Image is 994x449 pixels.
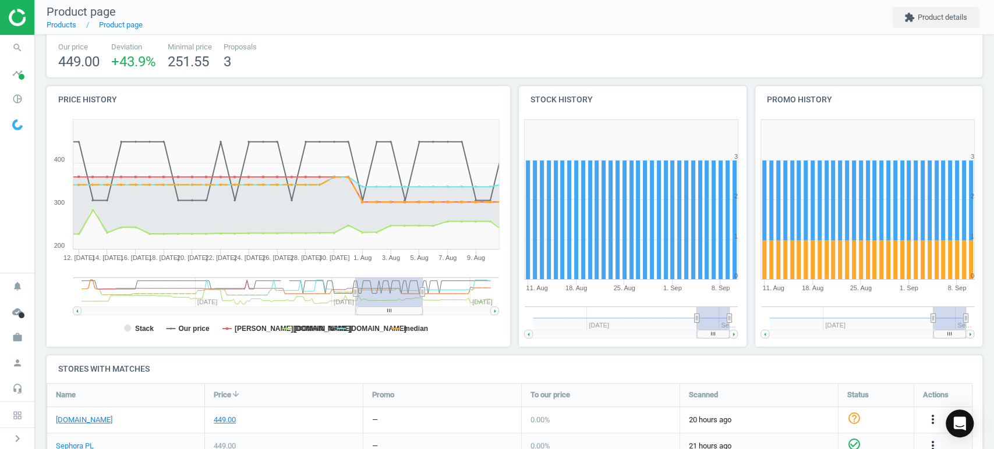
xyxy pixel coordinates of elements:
[10,432,24,446] i: chevron_right
[530,415,550,424] span: 0.00 %
[47,86,510,113] h4: Price history
[970,193,974,199] text: 2
[892,7,979,28] button: extensionProduct details
[801,284,823,291] tspan: 18. Aug
[372,415,378,425] div: —
[231,389,240,398] i: arrow_downward
[47,5,116,19] span: Product page
[54,199,65,206] text: 300
[54,156,65,163] text: 400
[439,254,457,261] tspan: 7. Aug
[224,42,257,52] span: Proposals
[224,54,231,70] span: 3
[319,254,350,261] tspan: 30. [DATE]
[850,284,871,291] tspan: 25. Aug
[6,275,29,297] i: notifications
[63,254,94,261] tspan: 12. [DATE]
[382,254,400,261] tspan: 3. Aug
[168,42,212,52] span: Minimal price
[178,325,210,333] tspan: Our price
[6,377,29,400] i: headset_mic
[295,325,352,333] tspan: [DOMAIN_NAME]
[168,54,209,70] span: 251.55
[847,390,869,400] span: Status
[526,284,547,291] tspan: 11. Aug
[3,431,32,446] button: chevron_right
[56,390,76,400] span: Name
[689,390,718,400] span: Scanned
[262,254,293,261] tspan: 26. [DATE]
[847,411,861,425] i: help_outline
[734,272,738,279] text: 0
[519,86,747,113] h4: Stock history
[565,284,587,291] tspan: 18. Aug
[411,254,429,261] tspan: 5. Aug
[614,284,635,291] tspan: 25. Aug
[947,284,966,291] tspan: 8. Sep
[926,412,940,426] i: more_vert
[404,325,428,333] tspan: median
[148,254,179,261] tspan: 18. [DATE]
[56,415,112,425] a: [DOMAIN_NAME]
[353,254,372,261] tspan: 1. Aug
[372,390,394,400] span: Promo
[121,254,151,261] tspan: 16. [DATE]
[235,325,351,333] tspan: [PERSON_NAME][DOMAIN_NAME]
[9,9,91,26] img: ajHJNr6hYgQAAAAASUVORK5CYII=
[712,284,730,291] tspan: 8. Sep
[214,390,231,400] span: Price
[6,326,29,348] i: work
[6,88,29,110] i: pie_chart_outlined
[349,325,406,333] tspan: [DOMAIN_NAME]
[214,415,236,425] div: 449.00
[6,301,29,323] i: cloud_done
[734,153,738,160] text: 3
[58,54,100,70] span: 449.00
[6,37,29,59] i: search
[206,254,236,261] tspan: 22. [DATE]
[734,193,738,199] text: 2
[291,254,321,261] tspan: 28. [DATE]
[177,254,208,261] tspan: 20. [DATE]
[92,254,123,261] tspan: 14. [DATE]
[663,284,682,291] tspan: 1. Sep
[54,242,65,249] text: 200
[12,119,23,130] img: wGWNvw8QSZomAAAAABJRU5ErkJggg==
[6,352,29,374] i: person
[970,233,974,240] text: 1
[58,42,100,52] span: Our price
[904,12,915,23] i: extension
[6,62,29,84] i: timeline
[47,355,982,383] h4: Stores with matches
[957,322,971,329] tspan: Se…
[923,390,949,400] span: Actions
[946,409,974,437] div: Open Intercom Messenger
[467,254,485,261] tspan: 9. Aug
[135,325,154,333] tspan: Stack
[734,233,738,240] text: 1
[970,153,974,160] text: 3
[926,412,940,427] button: more_vert
[99,20,143,29] a: Product page
[472,298,493,305] tspan: [DATE]
[689,415,829,425] span: 20 hours ago
[111,54,156,70] span: +43.9 %
[970,272,974,279] text: 0
[530,390,570,400] span: To our price
[111,42,156,52] span: Deviation
[234,254,265,261] tspan: 24. [DATE]
[47,20,76,29] a: Products
[721,322,735,329] tspan: Se…
[762,284,784,291] tspan: 11. Aug
[755,86,983,113] h4: Promo history
[899,284,918,291] tspan: 1. Sep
